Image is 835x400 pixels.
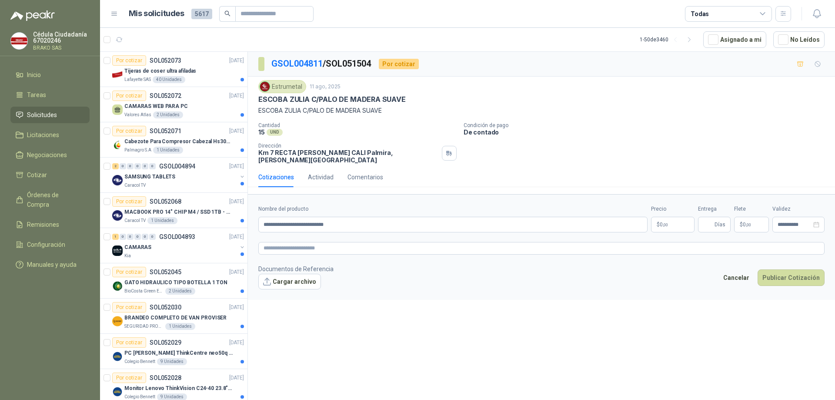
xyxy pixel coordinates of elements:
[651,217,695,232] p: $0,00
[112,196,146,207] div: Por cotizar
[147,217,177,224] div: 1 Unidades
[33,45,90,50] p: BRAKO SAS
[743,222,751,227] span: 0
[124,182,146,189] p: Caracol TV
[229,339,244,347] p: [DATE]
[124,111,151,118] p: Valores Atlas
[112,337,146,348] div: Por cotizar
[124,147,151,154] p: Palmagro S.A
[142,234,148,240] div: 0
[124,252,131,259] p: Kia
[120,234,126,240] div: 0
[134,163,141,169] div: 0
[112,91,146,101] div: Por cotizar
[112,245,123,256] img: Company Logo
[112,175,123,185] img: Company Logo
[27,260,77,269] span: Manuales y ayuda
[258,143,438,149] p: Dirección
[112,161,246,189] a: 2 0 0 0 0 0 GSOL004894[DATE] Company LogoSAMSUNG TABLETSCaracol TV
[734,205,769,213] label: Flete
[258,106,825,115] p: ESCOBA ZULIA C/PALO DE MADERA SUAVE
[150,198,181,205] p: SOL052068
[11,33,27,49] img: Company Logo
[698,205,731,213] label: Entrega
[229,127,244,135] p: [DATE]
[100,334,247,369] a: Por cotizarSOL052029[DATE] Company LogoPC [PERSON_NAME] ThinkCentre neo50q Gen 4 Core i5 16Gb 512...
[663,222,668,227] span: ,00
[112,316,123,326] img: Company Logo
[112,373,146,383] div: Por cotizar
[734,217,769,232] p: $ 0,00
[229,303,244,312] p: [DATE]
[112,126,146,136] div: Por cotizar
[758,269,825,286] button: Publicar Cotización
[773,31,825,48] button: No Leídos
[772,205,825,213] label: Validez
[100,52,247,87] a: Por cotizarSOL052073[DATE] Company LogoTijeras de coser ultra afiladasLafayette SAS40 Unidades
[153,147,183,154] div: 1 Unidades
[10,256,90,273] a: Manuales y ayuda
[310,83,341,91] p: 11 ago, 2025
[112,281,123,291] img: Company Logo
[124,279,227,287] p: GATO HIDRAULICO TIPO BOTELLA 1 TON
[149,163,156,169] div: 0
[124,243,151,252] p: CAMARAS
[100,193,247,228] a: Por cotizarSOL052068[DATE] Company LogoMACBOOK PRO 14" CHIP M4 / SSD 1TB - 24 GB RAMCaracol TV1 U...
[142,163,148,169] div: 0
[112,69,123,80] img: Company Logo
[10,10,55,21] img: Logo peakr
[27,110,57,120] span: Solicitudes
[124,138,233,146] p: Cabezote Para Compresor Cabezal Hs3065a Nuevo Marca 3hp
[27,220,59,229] span: Remisiones
[112,351,123,362] img: Company Logo
[267,129,283,136] div: UND
[10,236,90,253] a: Configuración
[112,55,146,66] div: Por cotizar
[229,57,244,65] p: [DATE]
[112,210,123,221] img: Company Logo
[124,349,233,357] p: PC [PERSON_NAME] ThinkCentre neo50q Gen 4 Core i5 16Gb 512Gb SSD Win 11 Pro 3YW Con Teclado y Mouse
[10,87,90,103] a: Tareas
[124,288,164,295] p: BioCosta Green Energy S.A.S
[379,59,419,69] div: Por cotizar
[150,128,181,134] p: SOL052071
[165,288,195,295] div: 2 Unidades
[715,217,725,232] span: Días
[150,57,181,64] p: SOL052073
[27,150,67,160] span: Negociaciones
[746,222,751,227] span: ,00
[27,190,81,209] span: Órdenes de Compra
[258,172,294,182] div: Cotizaciones
[153,76,185,83] div: 40 Unidades
[10,127,90,143] a: Licitaciones
[120,163,126,169] div: 0
[640,33,696,47] div: 1 - 50 de 3460
[100,299,247,334] a: Por cotizarSOL052030[DATE] Company LogoBRANDEO COMPLETO DE VAN PROVISERSEGURIDAD PROVISER LTDA1 U...
[10,107,90,123] a: Solicitudes
[740,222,743,227] span: $
[33,31,90,44] p: Cédula Ciudadanía 67020246
[258,95,406,104] p: ESCOBA ZULIA C/PALO DE MADERA SUAVE
[224,10,230,17] span: search
[150,269,181,275] p: SOL052045
[112,302,146,313] div: Por cotizar
[27,70,41,80] span: Inicio
[691,9,709,19] div: Todas
[10,216,90,233] a: Remisiones
[100,87,247,122] a: Por cotizarSOL052072[DATE] CAMARAS WEB PARA PCValores Atlas2 Unidades
[112,267,146,277] div: Por cotizar
[347,172,383,182] div: Comentarios
[229,162,244,171] p: [DATE]
[703,31,766,48] button: Asignado a mi
[191,9,212,19] span: 5617
[651,205,695,213] label: Precio
[150,93,181,99] p: SOL052072
[464,122,832,128] p: Condición de pago
[100,122,247,158] a: Por cotizarSOL052071[DATE] Company LogoCabezote Para Compresor Cabezal Hs3065a Nuevo Marca 3hpPal...
[165,323,195,330] div: 1 Unidades
[129,7,184,20] h1: Mis solicitudes
[10,167,90,183] a: Cotizar
[112,387,123,397] img: Company Logo
[229,92,244,100] p: [DATE]
[149,234,156,240] div: 0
